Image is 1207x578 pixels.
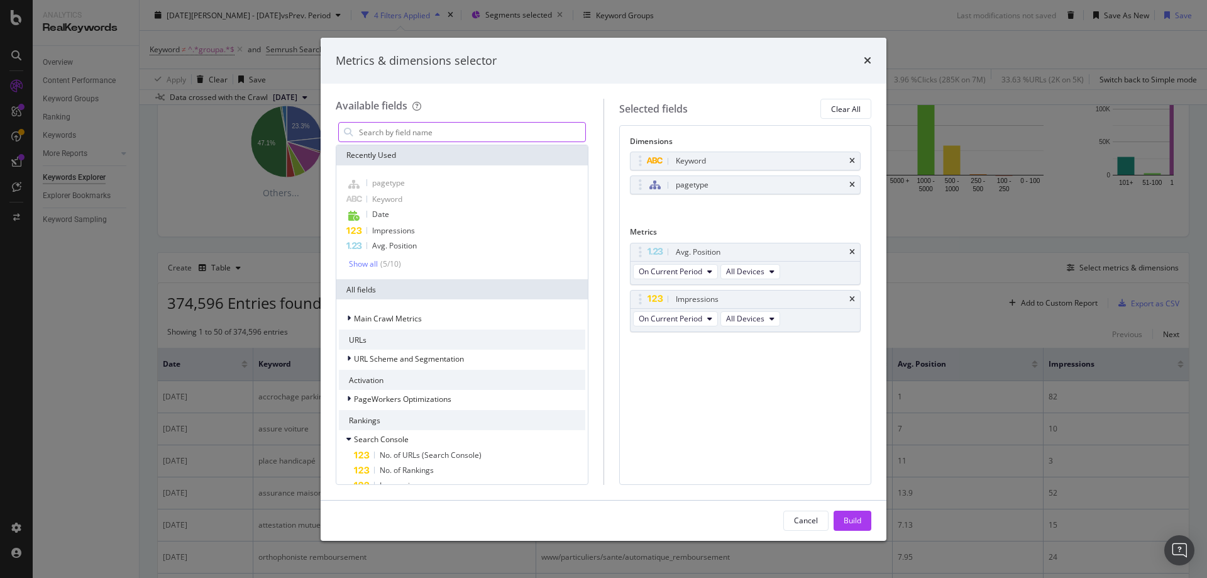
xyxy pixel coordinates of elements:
[630,152,861,170] div: Keywordtimes
[849,157,855,165] div: times
[630,175,861,194] div: pagetypetimes
[378,258,401,269] div: ( 5 / 10 )
[831,104,861,114] div: Clear All
[844,515,861,526] div: Build
[339,330,585,350] div: URLs
[336,145,588,165] div: Recently Used
[864,53,871,69] div: times
[336,99,407,113] div: Available fields
[783,511,829,531] button: Cancel
[630,290,861,332] div: ImpressionstimesOn Current PeriodAll Devices
[676,246,720,258] div: Avg. Position
[339,370,585,390] div: Activation
[630,243,861,285] div: Avg. PositiontimesOn Current PeriodAll Devices
[358,123,585,142] input: Search by field name
[354,434,409,445] span: Search Console
[339,410,585,430] div: Rankings
[676,293,719,306] div: Impressions
[849,181,855,189] div: times
[849,248,855,256] div: times
[372,225,415,236] span: Impressions
[820,99,871,119] button: Clear All
[336,279,588,299] div: All fields
[633,264,718,279] button: On Current Period
[619,102,688,116] div: Selected fields
[349,260,378,269] div: Show all
[336,53,497,69] div: Metrics & dimensions selector
[372,194,402,204] span: Keyword
[372,177,405,188] span: pagetype
[1164,535,1194,565] div: Open Intercom Messenger
[639,313,702,324] span: On Current Period
[354,313,422,324] span: Main Crawl Metrics
[726,313,764,324] span: All Devices
[372,209,389,220] span: Date
[380,465,434,475] span: No. of Rankings
[676,179,708,191] div: pagetype
[794,515,818,526] div: Cancel
[726,266,764,277] span: All Devices
[720,264,780,279] button: All Devices
[633,311,718,326] button: On Current Period
[834,511,871,531] button: Build
[321,38,886,541] div: modal
[354,394,451,404] span: PageWorkers Optimizations
[354,353,464,364] span: URL Scheme and Segmentation
[630,136,861,152] div: Dimensions
[676,155,706,167] div: Keyword
[630,226,861,242] div: Metrics
[372,240,417,251] span: Avg. Position
[849,296,855,303] div: times
[720,311,780,326] button: All Devices
[380,450,482,460] span: No. of URLs (Search Console)
[639,266,702,277] span: On Current Period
